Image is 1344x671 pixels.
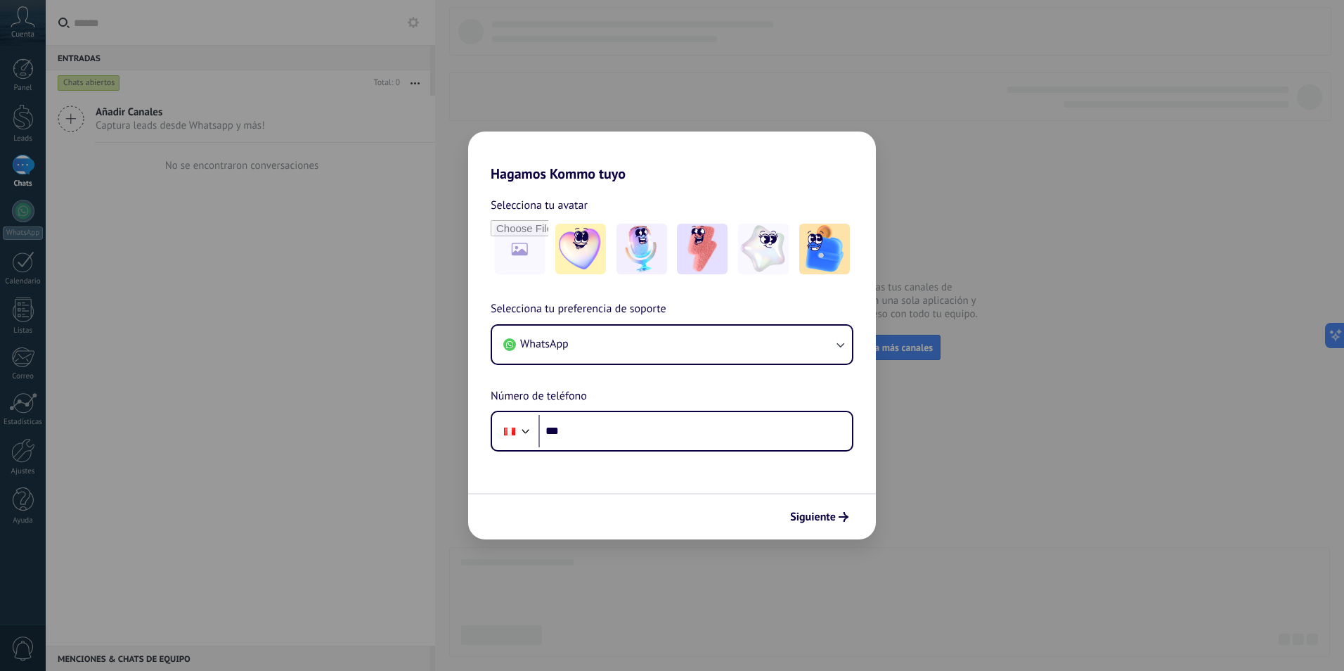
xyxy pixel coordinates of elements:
span: Selecciona tu preferencia de soporte [491,300,666,319]
h2: Hagamos Kommo tuyo [468,132,876,182]
button: WhatsApp [492,326,852,364]
span: Siguiente [790,512,836,522]
span: WhatsApp [520,337,569,351]
img: -4.jpeg [738,224,789,274]
button: Siguiente [784,505,855,529]
span: Selecciona tu avatar [491,196,588,215]
img: -5.jpeg [799,224,850,274]
img: -2.jpeg [616,224,667,274]
img: -1.jpeg [555,224,606,274]
div: Peru: + 51 [496,416,523,446]
img: -3.jpeg [677,224,728,274]
span: Número de teléfono [491,388,587,406]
